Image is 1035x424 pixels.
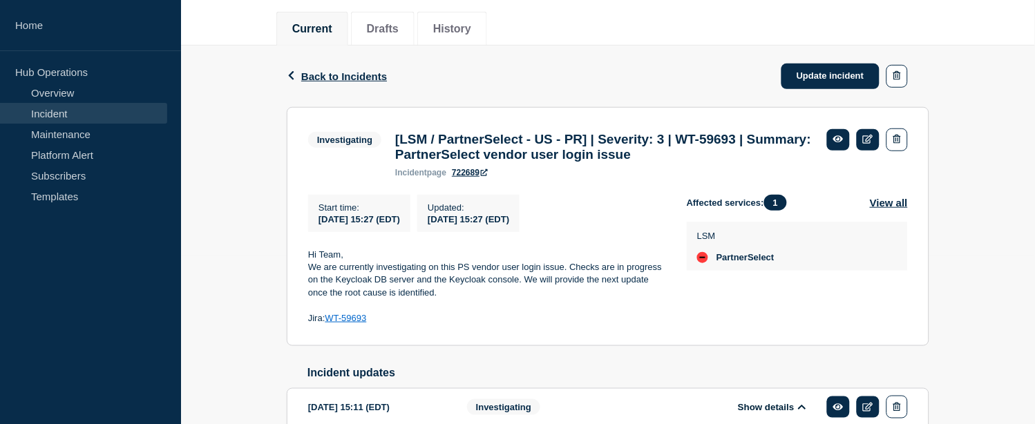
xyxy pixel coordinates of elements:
button: Current [292,23,332,35]
div: down [697,252,708,263]
p: page [395,168,446,177]
p: We are currently investigating on this PS vendor user login issue. Checks are in progress on the ... [308,261,665,299]
span: [DATE] 15:27 (EDT) [319,214,400,224]
span: 1 [764,195,787,211]
p: LSM [697,231,775,241]
span: PartnerSelect [716,252,775,263]
span: Investigating [467,399,540,415]
h3: [LSM / PartnerSelect - US - PR] | Severity: 3 | WT-59693 | Summary: PartnerSelect vendor user log... [395,132,813,162]
div: [DATE] 15:27 (EDT) [428,213,509,224]
button: History [433,23,471,35]
h2: Incident updates [307,367,929,379]
a: WT-59693 [325,313,367,323]
button: Show details [734,401,810,413]
p: Jira: [308,312,665,325]
p: Hi Team, [308,249,665,261]
div: [DATE] 15:11 (EDT) [308,396,446,418]
span: Investigating [308,132,381,148]
span: Affected services: [687,195,794,211]
span: incident [395,168,427,177]
button: Back to Incidents [287,70,387,82]
button: Drafts [367,23,399,35]
a: Update incident [781,64,880,89]
p: Updated : [428,202,509,213]
p: Start time : [319,202,400,213]
a: 722689 [452,168,488,177]
span: Back to Incidents [301,70,387,82]
button: View all [870,195,908,211]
